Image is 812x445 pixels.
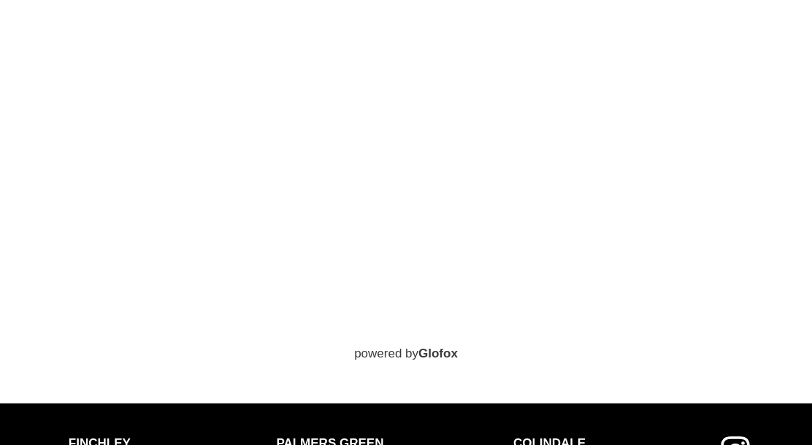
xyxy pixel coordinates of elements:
[418,347,458,360] a: Glofox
